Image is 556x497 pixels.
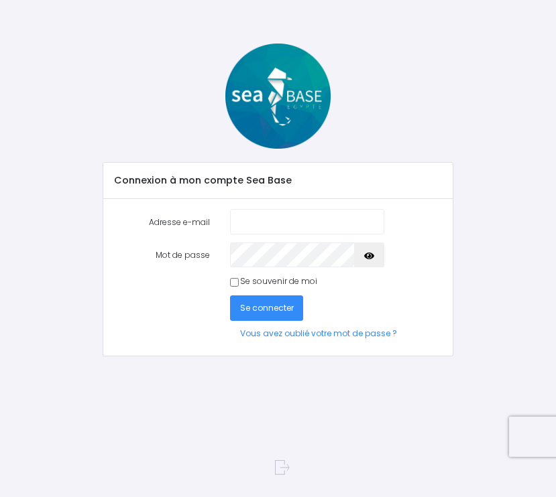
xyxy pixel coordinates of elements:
[240,302,294,313] span: Se connecter
[240,275,317,287] label: Se souvenir de moi
[103,242,220,267] label: Mot de passe
[230,321,407,346] a: Vous avez oublié votre mot de passe ?
[103,163,453,200] div: Connexion à mon compte Sea Base
[103,209,220,234] label: Adresse e-mail
[230,295,304,320] button: Se connecter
